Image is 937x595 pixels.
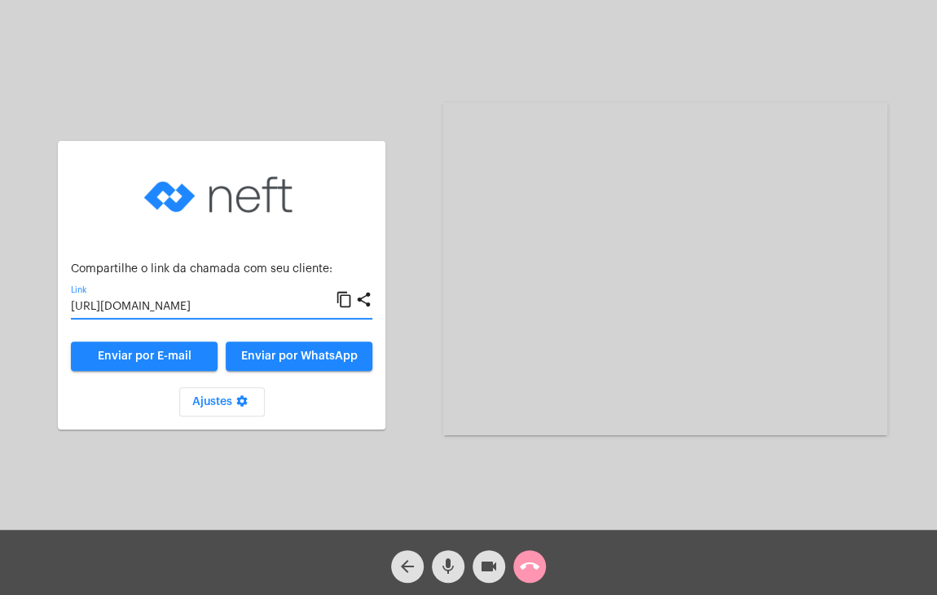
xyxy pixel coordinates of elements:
[355,290,372,310] mat-icon: share
[520,557,539,576] mat-icon: call_end
[232,394,252,414] mat-icon: settings
[241,350,358,362] span: Enviar por WhatsApp
[398,557,417,576] mat-icon: arrow_back
[71,263,372,275] p: Compartilhe o link da chamada com seu cliente:
[179,387,265,416] button: Ajustes
[336,290,353,310] mat-icon: content_copy
[438,557,458,576] mat-icon: mic
[226,342,372,371] button: Enviar por WhatsApp
[98,350,191,362] span: Enviar por E-mail
[140,154,303,236] img: logo-neft-novo-2.png
[71,342,218,371] a: Enviar por E-mail
[479,557,499,576] mat-icon: videocam
[192,396,252,408] span: Ajustes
